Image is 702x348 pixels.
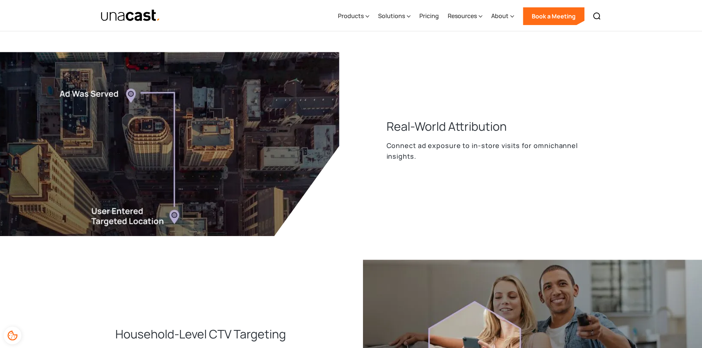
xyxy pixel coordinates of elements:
[101,9,161,22] img: Unacast text logo
[338,1,369,31] div: Products
[378,11,405,20] div: Solutions
[523,7,584,25] a: Book a Meeting
[448,1,482,31] div: Resources
[4,327,21,344] div: Cookie Preferences
[448,11,477,20] div: Resources
[491,11,509,20] div: About
[593,12,601,21] img: Search icon
[387,118,507,134] h3: Real-World Attribution
[491,1,514,31] div: About
[338,11,364,20] div: Products
[419,1,439,31] a: Pricing
[115,326,286,342] h3: Household-Level CTV Targeting
[378,1,411,31] div: Solutions
[101,9,161,22] a: home
[387,140,587,162] p: Connect ad exposure to in-store visits for omnichannel insights.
